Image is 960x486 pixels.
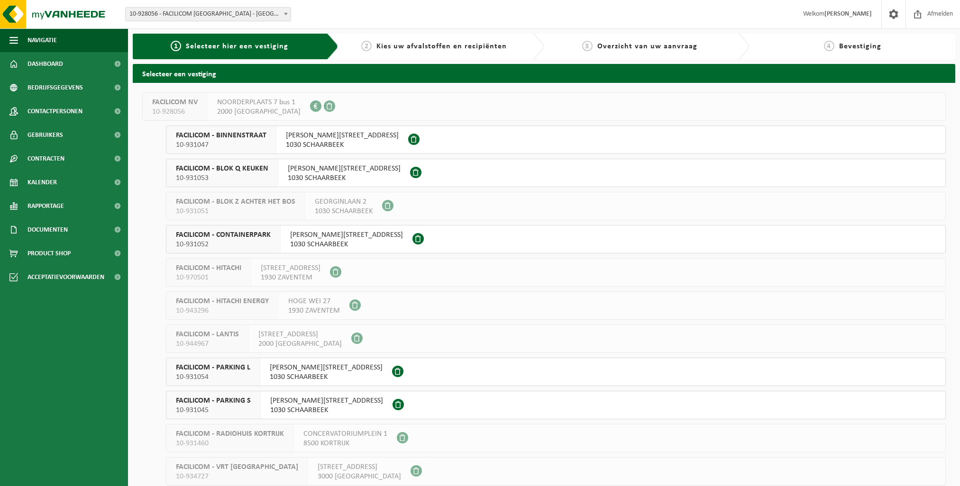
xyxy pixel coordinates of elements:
[27,242,71,265] span: Product Shop
[286,131,399,140] span: [PERSON_NAME][STREET_ADDRESS]
[176,472,298,481] span: 10-934727
[152,107,198,117] span: 10-928056
[290,240,403,249] span: 1030 SCHAARBEEK
[315,197,373,207] span: GEORGINLAAN 2
[288,173,401,183] span: 1030 SCHAARBEEK
[824,41,834,51] span: 4
[318,462,401,472] span: [STREET_ADDRESS]
[176,273,241,282] span: 10-970501
[176,405,251,415] span: 10-931045
[176,197,295,207] span: FACILICOM - BLOK Z ACHTER HET BOS
[166,391,946,419] button: FACILICOM - PARKING S 10-931045 [PERSON_NAME][STREET_ADDRESS]1030 SCHAARBEEK
[176,297,269,306] span: FACILICOM - HITACHI ENERGY
[261,273,320,282] span: 1930 ZAVENTEM
[176,462,298,472] span: FACILICOM - VRT [GEOGRAPHIC_DATA]
[166,225,946,253] button: FACILICOM - CONTAINERPARK 10-931052 [PERSON_NAME][STREET_ADDRESS]1030 SCHAARBEEK
[152,98,198,107] span: FACILICOM NV
[27,99,82,123] span: Contactpersonen
[270,396,383,405] span: [PERSON_NAME][STREET_ADDRESS]
[258,330,342,339] span: [STREET_ADDRESS]
[270,363,383,372] span: [PERSON_NAME][STREET_ADDRESS]
[27,123,63,147] span: Gebruikers
[286,140,399,150] span: 1030 SCHAARBEEK
[176,164,268,173] span: FACILICOM - BLOK Q KEUKEN
[166,159,946,187] button: FACILICOM - BLOK Q KEUKEN 10-931053 [PERSON_NAME][STREET_ADDRESS]1030 SCHAARBEEK
[376,43,507,50] span: Kies uw afvalstoffen en recipiënten
[303,429,387,439] span: CONCERVATORIUMPLEIN 1
[176,173,268,183] span: 10-931053
[166,126,946,154] button: FACILICOM - BINNENSTRAAT 10-931047 [PERSON_NAME][STREET_ADDRESS]1030 SCHAARBEEK
[270,405,383,415] span: 1030 SCHAARBEEK
[27,28,57,52] span: Navigatie
[176,131,266,140] span: FACILICOM - BINNENSTRAAT
[303,439,387,448] span: 8500 KORTRIJK
[176,363,250,372] span: FACILICOM - PARKING L
[582,41,593,51] span: 3
[176,339,239,349] span: 10-944967
[217,98,301,107] span: NOORDERPLAATS 7 bus 1
[288,164,401,173] span: [PERSON_NAME][STREET_ADDRESS]
[176,263,241,273] span: FACILICOM - HITACHI
[258,339,342,349] span: 2000 [GEOGRAPHIC_DATA]
[27,194,64,218] span: Rapportage
[597,43,697,50] span: Overzicht van uw aanvraag
[176,240,271,249] span: 10-931052
[288,297,340,306] span: HOGE WEI 27
[27,147,64,171] span: Contracten
[824,10,872,18] strong: [PERSON_NAME]
[288,306,340,315] span: 1930 ZAVENTEM
[839,43,881,50] span: Bevestiging
[361,41,372,51] span: 2
[166,358,946,386] button: FACILICOM - PARKING L 10-931054 [PERSON_NAME][STREET_ADDRESS]1030 SCHAARBEEK
[27,171,57,194] span: Kalender
[171,41,181,51] span: 1
[176,140,266,150] span: 10-931047
[27,52,63,76] span: Dashboard
[176,429,284,439] span: FACILICOM - RADIOHUIS KORTRIJK
[125,7,291,21] span: 10-928056 - FACILICOM NV - ANTWERPEN
[27,265,104,289] span: Acceptatievoorwaarden
[27,76,83,99] span: Bedrijfsgegevens
[176,439,284,448] span: 10-931460
[176,330,239,339] span: FACILICOM - LANTIS
[176,230,271,240] span: FACILICOM - CONTAINERPARK
[270,372,383,382] span: 1030 SCHAARBEEK
[217,107,301,117] span: 2000 [GEOGRAPHIC_DATA]
[261,263,320,273] span: [STREET_ADDRESS]
[133,64,955,82] h2: Selecteer een vestiging
[290,230,403,240] span: [PERSON_NAME][STREET_ADDRESS]
[176,372,250,382] span: 10-931054
[27,218,68,242] span: Documenten
[126,8,291,21] span: 10-928056 - FACILICOM NV - ANTWERPEN
[176,396,251,405] span: FACILICOM - PARKING S
[176,306,269,315] span: 10-943296
[315,207,373,216] span: 1030 SCHAARBEEK
[186,43,288,50] span: Selecteer hier een vestiging
[176,207,295,216] span: 10-931051
[318,472,401,481] span: 3000 [GEOGRAPHIC_DATA]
